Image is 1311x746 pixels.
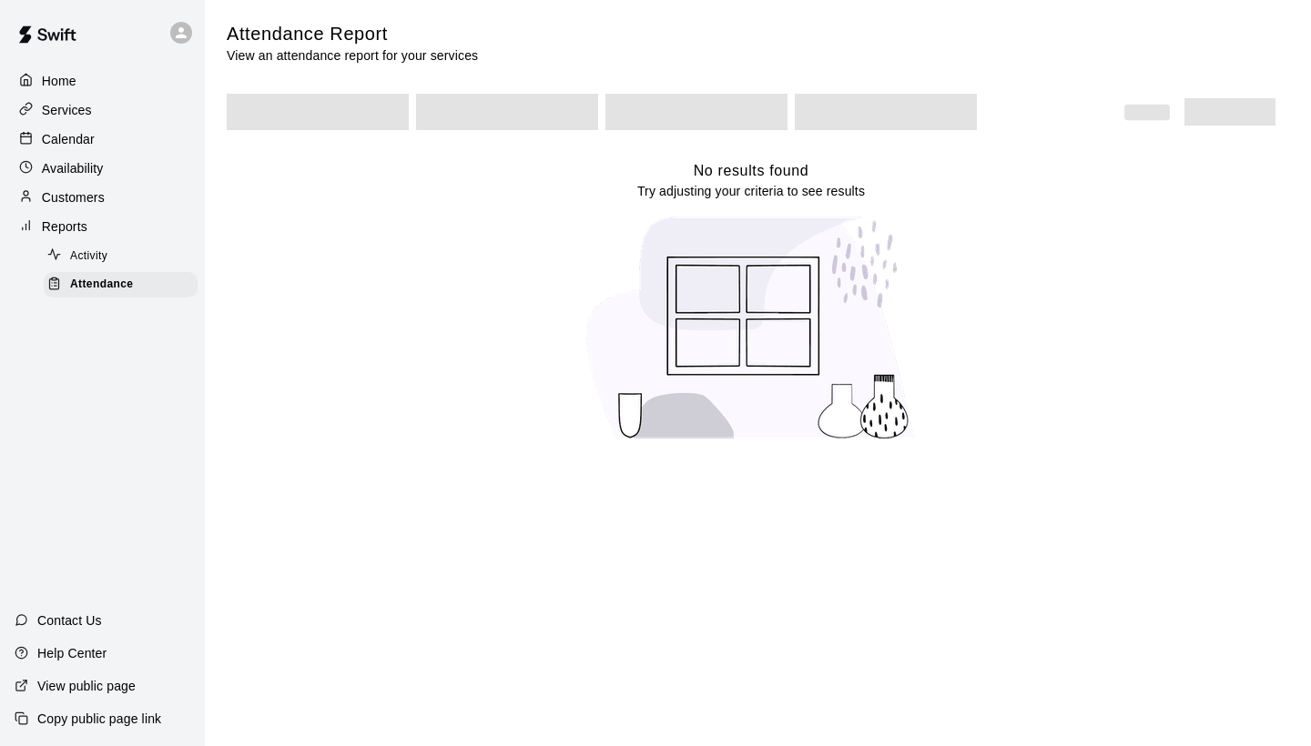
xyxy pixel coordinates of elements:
[37,710,161,728] p: Copy public page link
[42,130,95,148] p: Calendar
[15,155,190,182] a: Availability
[694,159,809,183] h6: No results found
[37,611,102,630] p: Contact Us
[637,182,865,200] p: Try adjusting your criteria to see results
[44,272,198,297] div: Attendance
[15,126,190,153] a: Calendar
[42,159,104,177] p: Availability
[227,22,478,46] h5: Attendance Report
[44,270,205,298] a: Attendance
[15,213,190,240] a: Reports
[42,72,76,90] p: Home
[70,247,107,266] span: Activity
[42,217,87,236] p: Reports
[569,200,933,456] img: No results found
[15,96,190,124] a: Services
[44,242,205,270] a: Activity
[37,677,136,695] p: View public page
[15,184,190,211] a: Customers
[227,46,478,65] p: View an attendance report for your services
[15,67,190,95] a: Home
[44,244,198,269] div: Activity
[42,188,105,207] p: Customers
[70,276,133,294] span: Attendance
[42,101,92,119] p: Services
[37,644,107,662] p: Help Center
